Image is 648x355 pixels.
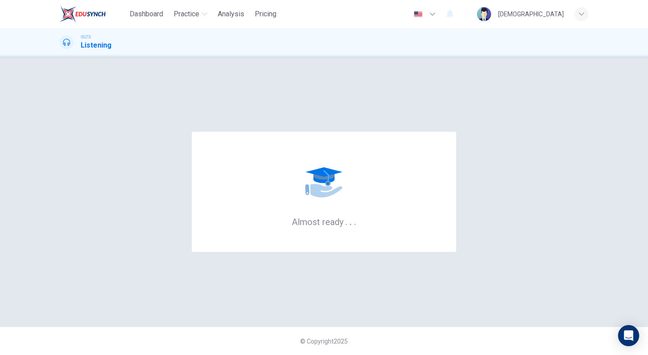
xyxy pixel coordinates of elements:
[170,6,211,22] button: Practice
[81,40,112,51] h1: Listening
[413,11,424,18] img: en
[81,34,91,40] span: IELTS
[218,9,244,19] span: Analysis
[477,7,491,21] img: Profile picture
[498,9,564,19] div: [DEMOGRAPHIC_DATA]
[251,6,280,22] button: Pricing
[130,9,163,19] span: Dashboard
[349,214,352,228] h6: .
[174,9,199,19] span: Practice
[60,5,126,23] a: EduSynch logo
[300,338,348,345] span: © Copyright 2025
[60,5,106,23] img: EduSynch logo
[345,214,348,228] h6: .
[214,6,248,22] button: Analysis
[354,214,357,228] h6: .
[255,9,276,19] span: Pricing
[618,325,639,346] div: Open Intercom Messenger
[292,216,357,227] h6: Almost ready
[126,6,167,22] button: Dashboard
